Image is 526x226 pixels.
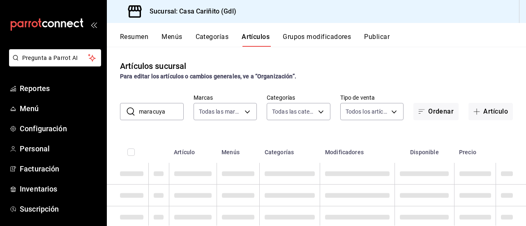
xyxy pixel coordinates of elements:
[267,95,330,100] label: Categorías
[9,49,101,66] button: Pregunta a Parrot AI
[194,95,257,100] label: Marcas
[395,137,454,163] th: Disponible
[143,7,236,16] h3: Sucursal: Casa Cariñito (Gdl)
[413,103,459,120] button: Ordenar
[22,54,88,62] span: Pregunta a Parrot AI
[320,137,395,163] th: Modificadores
[454,137,496,163] th: Precio
[20,103,100,114] span: Menú
[20,183,100,194] span: Inventarios
[199,107,242,116] span: Todas las marcas, Sin marca
[20,83,100,94] span: Reportes
[364,33,390,47] button: Publicar
[120,60,186,72] div: Artículos sucursal
[139,103,184,120] input: Buscar artículo
[120,33,148,47] button: Resumen
[20,163,100,174] span: Facturación
[120,73,296,80] strong: Para editar los artículos o cambios generales, ve a “Organización”.
[20,203,100,215] span: Suscripción
[217,137,259,163] th: Menús
[196,33,229,47] button: Categorías
[340,95,404,100] label: Tipo de venta
[346,107,389,116] span: Todos los artículos
[161,33,182,47] button: Menús
[260,137,320,163] th: Categorías
[20,143,100,154] span: Personal
[6,59,101,68] a: Pregunta a Parrot AI
[468,103,513,120] button: Artículo
[169,137,217,163] th: Artículo
[242,33,270,47] button: Artículos
[120,33,526,47] div: navigation tabs
[283,33,351,47] button: Grupos modificadores
[20,123,100,134] span: Configuración
[272,107,315,116] span: Todas las categorías, Sin categoría
[90,21,97,28] button: open_drawer_menu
